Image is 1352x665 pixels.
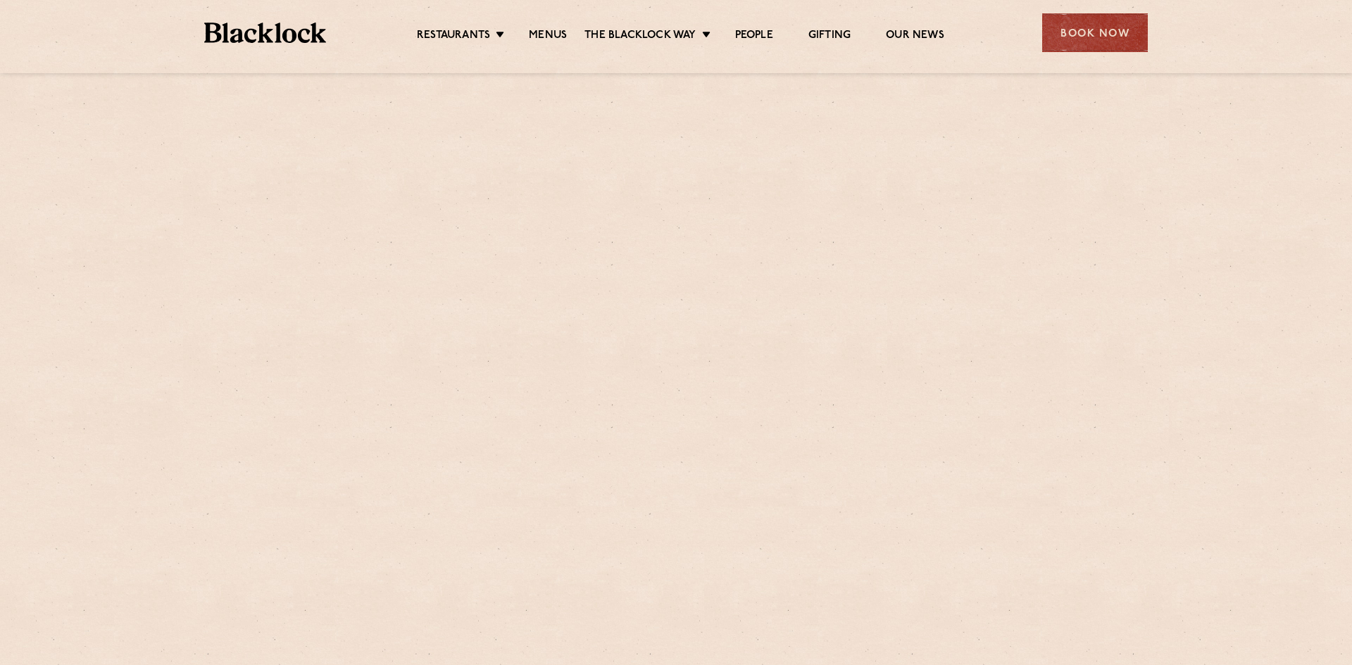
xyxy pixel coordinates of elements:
a: Our News [886,29,944,44]
div: Book Now [1042,13,1148,52]
a: Menus [529,29,567,44]
a: People [735,29,773,44]
a: Restaurants [417,29,490,44]
img: BL_Textured_Logo-footer-cropped.svg [204,23,326,43]
a: Gifting [808,29,851,44]
a: The Blacklock Way [584,29,696,44]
